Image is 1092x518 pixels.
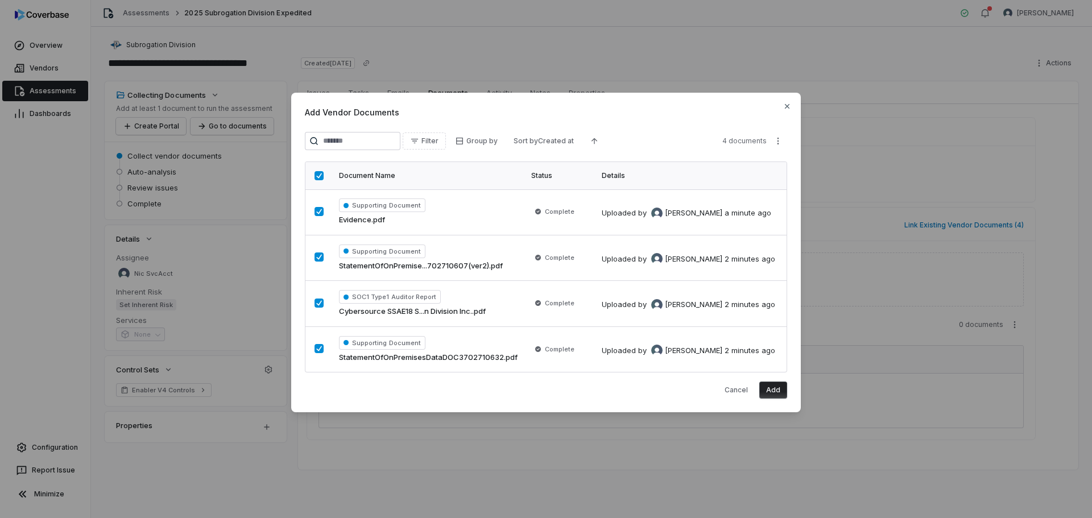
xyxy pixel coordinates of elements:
[339,245,425,258] span: Supporting Document
[665,299,722,310] span: [PERSON_NAME]
[722,136,767,146] span: 4 documents
[651,345,663,356] img: Melanie Lorent avatar
[769,132,787,150] button: More actions
[638,208,722,219] div: by
[339,198,425,212] span: Supporting Document
[583,132,606,150] button: Ascending
[531,171,588,180] div: Status
[339,171,518,180] div: Document Name
[590,136,599,146] svg: Ascending
[602,171,777,180] div: Details
[602,253,775,264] div: Uploaded
[638,299,722,310] div: by
[638,345,722,356] div: by
[725,254,775,265] div: 2 minutes ago
[339,214,385,226] span: Evidence.pdf
[339,336,425,350] span: Supporting Document
[718,382,755,399] button: Cancel
[507,132,581,150] button: Sort byCreated at
[602,299,775,310] div: Uploaded
[638,253,722,264] div: by
[339,352,518,363] span: StatementOfOnPremisesDataDOC3702710632.pdf
[545,345,574,354] span: Complete
[759,382,787,399] button: Add
[545,299,574,308] span: Complete
[725,299,775,310] div: 2 minutes ago
[339,260,503,272] span: StatementOfOnPremise...702710607(ver2).pdf
[403,132,446,150] button: Filter
[725,345,775,357] div: 2 minutes ago
[665,208,722,219] span: [PERSON_NAME]
[545,253,574,262] span: Complete
[725,208,771,219] div: a minute ago
[651,208,663,219] img: Melanie Lorent avatar
[602,208,771,219] div: Uploaded
[651,253,663,264] img: Melanie Lorent avatar
[665,345,722,357] span: [PERSON_NAME]
[448,132,504,150] button: Group by
[421,136,439,146] span: Filter
[339,290,441,304] span: SOC1 Type1 Auditor Report
[339,306,486,317] span: Cybersource SSAE18 S...n Division Inc..pdf
[665,254,722,265] span: [PERSON_NAME]
[651,299,663,310] img: Melanie Lorent avatar
[545,207,574,216] span: Complete
[305,106,787,118] span: Add Vendor Documents
[602,345,775,356] div: Uploaded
